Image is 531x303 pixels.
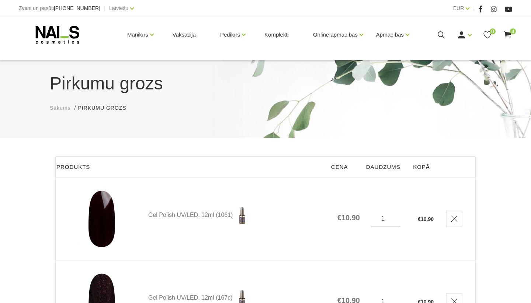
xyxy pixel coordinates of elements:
span: 10.90 [421,216,434,222]
img: Gel Polish UV/LED, 12ml (1061) [65,189,139,249]
span: 0 [490,28,496,34]
a: Komplekti [258,17,295,52]
th: Daudzums [362,157,409,178]
li: Pirkumu grozs [78,104,133,112]
span: | [473,4,475,13]
span: | [104,4,105,13]
span: 4 [510,28,516,34]
a: Vaksācija [167,17,202,52]
span: [PHONE_NUMBER] [54,5,100,11]
a: Manikīrs [127,20,148,50]
a: Delete [446,211,462,227]
a: 4 [503,30,512,40]
span: Sākums [50,105,71,111]
a: Sākums [50,104,71,112]
th: Kopā [409,157,437,178]
img: <p>Ilgnoturīga, intensīvi pigmentēta gellaka. Viegli klājas, lieliski žūst, nesaraujas, neatkāpja... [233,206,251,225]
iframe: chat widget [479,279,527,303]
h1: Pirkumu grozs [50,70,481,97]
a: Latviešu [109,4,128,13]
span: € [418,216,421,222]
th: Cena [327,157,362,178]
a: Pedikīrs [220,20,240,50]
span: €10.90 [337,213,360,222]
th: Produkts [56,157,327,178]
a: Gel Polish UV/LED, 12ml (1061) [148,206,326,225]
a: Online apmācības [313,20,358,50]
a: [PHONE_NUMBER] [54,6,100,11]
div: Zvani un pasūti [19,4,100,13]
a: 0 [483,30,492,40]
a: EUR [453,4,464,13]
a: Apmācības [376,20,404,50]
